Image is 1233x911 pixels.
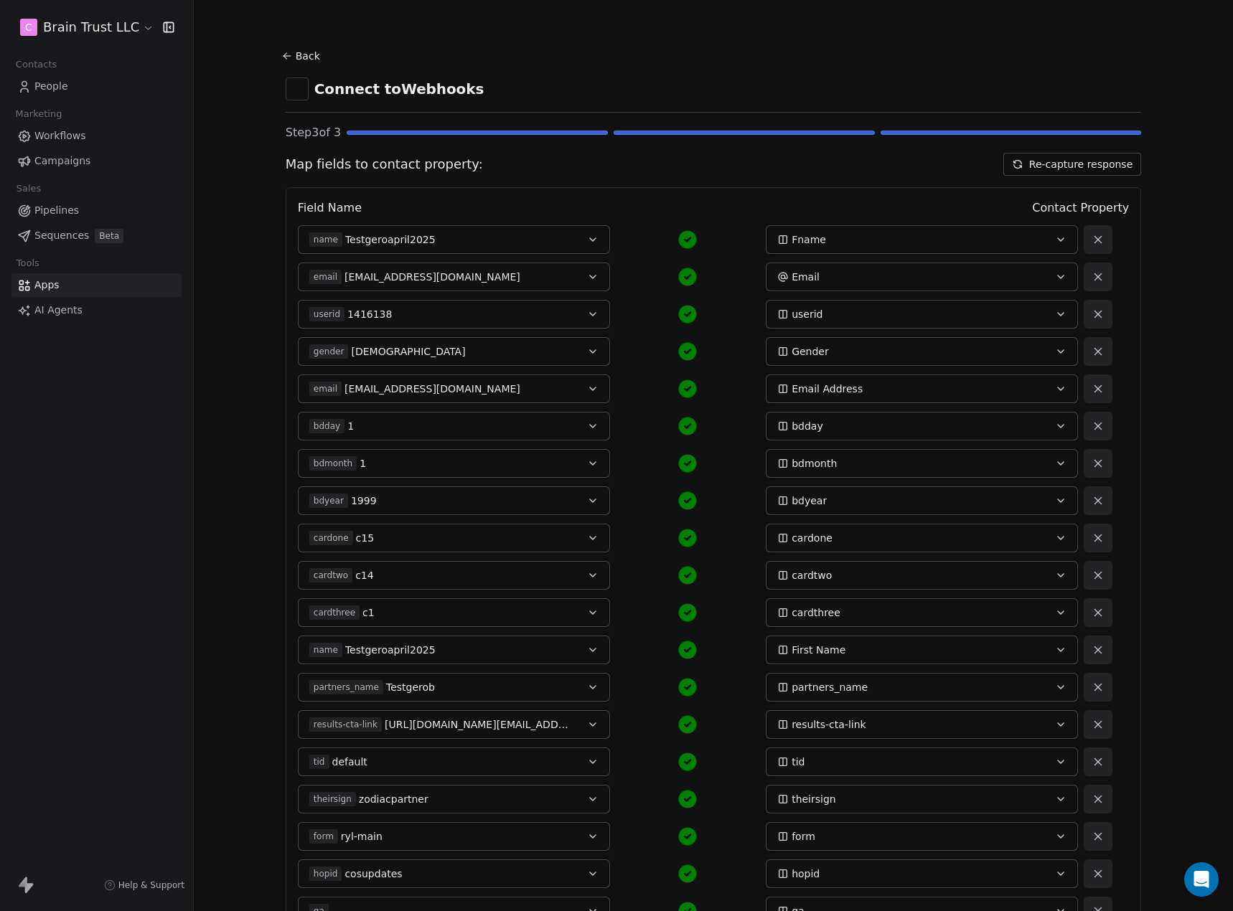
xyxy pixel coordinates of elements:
[309,605,360,620] span: cardthree
[792,568,832,582] span: cardtwo
[792,344,829,359] span: Gender
[792,717,866,732] span: results-cta-link
[309,829,338,844] span: form
[43,18,139,37] span: Brain Trust LLC
[280,43,326,69] button: Back
[1032,199,1129,217] span: Contact Property
[360,456,366,471] span: 1
[345,232,436,247] span: Testgeroapril2025
[792,643,845,657] span: First Name
[104,879,184,891] a: Help & Support
[792,419,823,433] span: bdday
[344,270,520,284] span: [EMAIL_ADDRESS][DOMAIN_NAME]
[309,568,352,582] span: cardtwo
[11,199,182,222] a: Pipelines
[792,605,840,620] span: cardthree
[309,382,342,396] span: email
[386,680,435,694] span: Testgerob
[17,15,153,39] button: CBrain Trust LLC
[362,605,375,620] span: c1
[792,382,863,396] span: Email Address
[9,54,63,75] span: Contacts
[34,303,83,318] span: AI Agents
[314,79,484,99] span: Connect to Webhooks
[11,124,182,148] a: Workflows
[11,273,182,297] a: Apps
[118,879,184,891] span: Help & Support
[792,270,820,284] span: Email
[792,755,805,769] span: tid
[34,278,60,293] span: Apps
[95,229,123,243] span: Beta
[290,82,304,96] img: webhooks.svg
[347,419,354,433] span: 1
[309,494,348,508] span: bdyear
[309,792,356,806] span: theirsign
[345,643,436,657] span: Testgeroapril2025
[286,155,483,174] span: Map fields to contact property:
[309,232,342,247] span: name
[10,252,45,274] span: Tools
[309,344,349,359] span: gender
[332,755,367,769] span: default
[792,531,833,545] span: cardone
[309,717,382,732] span: results-cta-link
[792,867,820,881] span: hopid
[309,867,342,881] span: hopid
[309,456,357,471] span: bdmonth
[309,680,383,694] span: partners_name
[385,717,569,732] span: [URL][DOMAIN_NAME][EMAIL_ADDRESS][DOMAIN_NAME]
[10,178,47,199] span: Sales
[351,344,465,359] span: [DEMOGRAPHIC_DATA]
[9,103,68,125] span: Marketing
[309,419,344,433] span: bdday
[298,199,362,217] span: Field Name
[34,203,79,218] span: Pipelines
[355,568,374,582] span: c14
[344,867,402,881] span: cosupdates
[341,829,383,844] span: ryl-main
[11,149,182,173] a: Campaigns
[11,224,182,247] a: SequencesBeta
[309,643,342,657] span: name
[286,124,341,141] span: Step 3 of 3
[792,829,815,844] span: form
[34,79,68,94] span: People
[34,128,86,143] span: Workflows
[309,307,344,321] span: userid
[344,382,520,396] span: [EMAIL_ADDRESS][DOMAIN_NAME]
[792,307,822,321] span: userid
[356,531,375,545] span: c15
[1184,862,1219,897] div: Open Intercom Messenger
[792,456,837,471] span: bdmonth
[1003,153,1141,176] button: Re-capture response
[792,680,868,694] span: partners_name
[309,270,342,284] span: email
[11,298,182,322] a: AI Agents
[34,154,90,169] span: Campaigns
[347,307,392,321] span: 1416138
[309,755,329,769] span: tid
[309,531,353,545] span: cardone
[34,228,89,243] span: Sequences
[25,20,32,34] span: C
[792,792,836,806] span: theirsign
[792,232,826,247] span: Fname
[792,494,827,508] span: bdyear
[359,792,428,806] span: zodiacpartner
[351,494,377,508] span: 1999
[11,75,182,98] a: People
